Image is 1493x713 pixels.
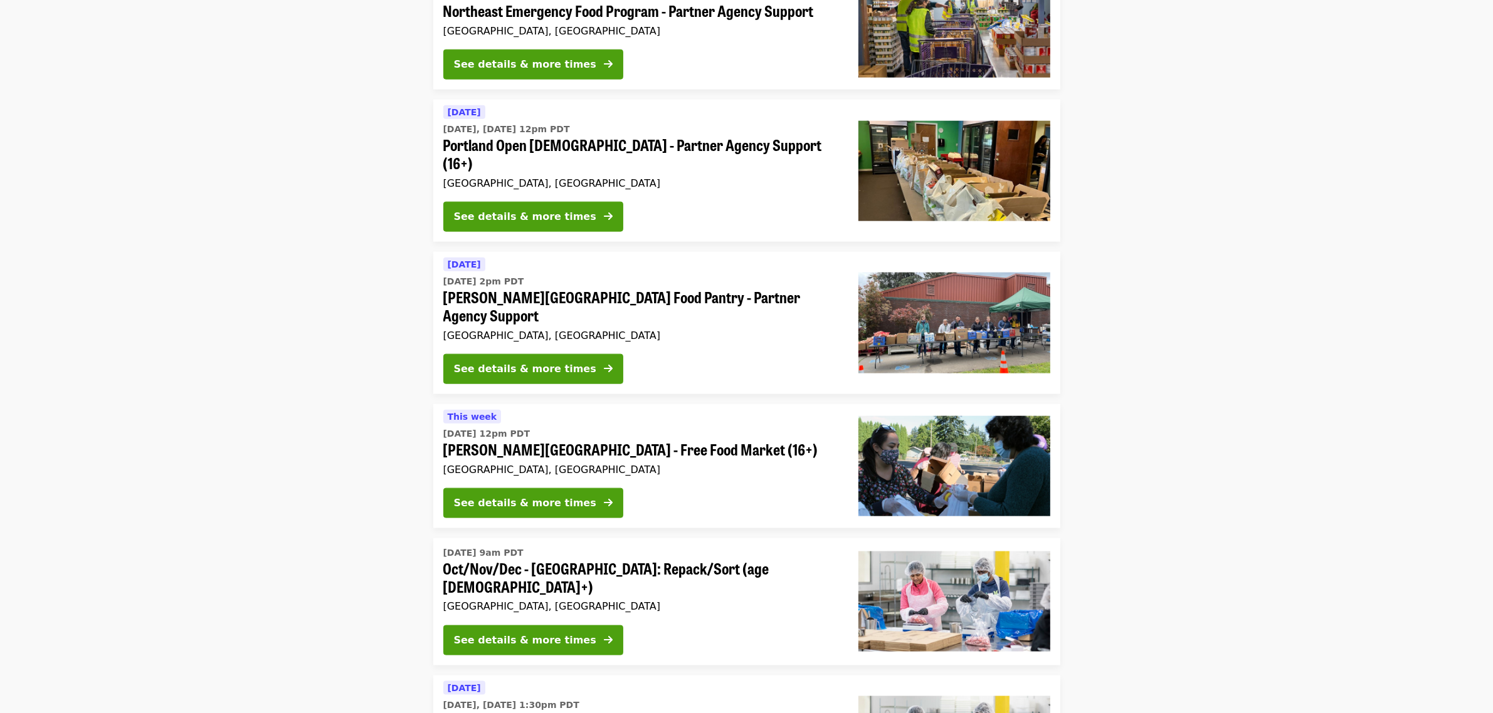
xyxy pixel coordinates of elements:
div: See details & more times [454,633,596,648]
div: [GEOGRAPHIC_DATA], [GEOGRAPHIC_DATA] [443,177,838,189]
div: See details & more times [454,57,596,72]
span: Northeast Emergency Food Program - Partner Agency Support [443,2,838,20]
button: See details & more times [443,202,623,232]
div: [GEOGRAPHIC_DATA], [GEOGRAPHIC_DATA] [443,464,838,476]
a: See details for "Portland Open Bible - Partner Agency Support (16+)" [433,100,1060,242]
button: See details & more times [443,625,623,655]
a: See details for "Kelly Elementary School Food Pantry - Partner Agency Support" [433,252,1060,394]
a: See details for "Sitton Elementary - Free Food Market (16+)" [433,404,1060,528]
time: [DATE] 9am PDT [443,546,524,559]
time: [DATE], [DATE] 12pm PDT [443,123,570,136]
time: [DATE] 12pm PDT [443,427,530,440]
div: See details & more times [454,362,596,377]
i: arrow-right icon [604,58,613,70]
div: See details & more times [454,209,596,224]
div: [GEOGRAPHIC_DATA], [GEOGRAPHIC_DATA] [443,330,838,341]
span: Portland Open [DEMOGRAPHIC_DATA] - Partner Agency Support (16+) [443,136,838,172]
a: See details for "Oct/Nov/Dec - Beaverton: Repack/Sort (age 10+)" [433,538,1060,665]
img: Sitton Elementary - Free Food Market (16+) organized by Oregon Food Bank [858,416,1050,516]
button: See details & more times [443,488,623,518]
i: arrow-right icon [604,363,613,375]
img: Portland Open Bible - Partner Agency Support (16+) organized by Oregon Food Bank [858,121,1050,221]
i: arrow-right icon [604,634,613,646]
div: [GEOGRAPHIC_DATA], [GEOGRAPHIC_DATA] [443,25,838,37]
button: See details & more times [443,49,623,80]
span: Oct/Nov/Dec - [GEOGRAPHIC_DATA]: Repack/Sort (age [DEMOGRAPHIC_DATA]+) [443,559,838,596]
time: [DATE] 2pm PDT [443,275,524,288]
img: Oct/Nov/Dec - Beaverton: Repack/Sort (age 10+) organized by Oregon Food Bank [858,551,1050,652]
time: [DATE], [DATE] 1:30pm PDT [443,699,579,712]
span: [PERSON_NAME][GEOGRAPHIC_DATA] Food Pantry - Partner Agency Support [443,288,838,325]
i: arrow-right icon [604,211,613,222]
i: arrow-right icon [604,497,613,509]
span: [DATE] [448,259,481,269]
img: Kelly Elementary School Food Pantry - Partner Agency Support organized by Oregon Food Bank [858,273,1050,373]
div: [GEOGRAPHIC_DATA], [GEOGRAPHIC_DATA] [443,600,838,612]
button: See details & more times [443,354,623,384]
span: This week [448,412,497,422]
span: [DATE] [448,107,481,117]
span: [DATE] [448,683,481,693]
div: See details & more times [454,496,596,511]
span: [PERSON_NAME][GEOGRAPHIC_DATA] - Free Food Market (16+) [443,440,838,459]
